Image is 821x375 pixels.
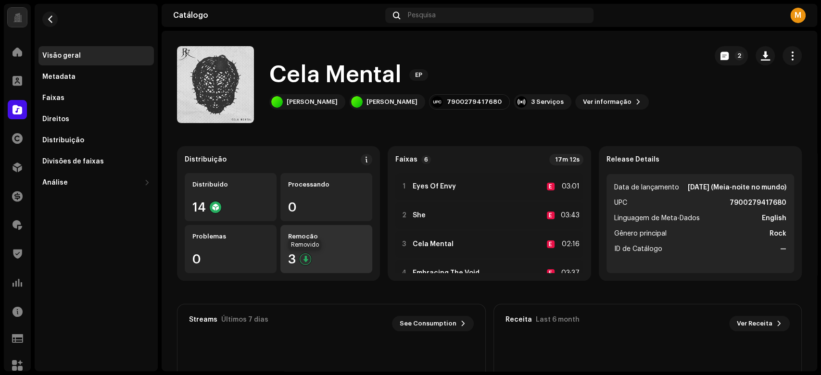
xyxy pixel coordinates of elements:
strong: Rock [770,228,786,239]
span: Ver informação [583,92,632,112]
button: Ver Receita [729,316,790,331]
re-m-nav-item: Visão geral [38,46,154,65]
div: 03:43 [558,210,580,221]
div: 3 Serviços [531,98,564,106]
div: 02:16 [558,238,580,250]
strong: [DATE] (Meia-noite no mundo) [688,182,786,193]
div: Remoção [288,233,365,240]
div: 03:01 [558,181,580,192]
strong: English [762,212,786,224]
div: E [547,212,555,219]
p-badge: 6 [421,155,431,164]
span: Gênero principal [614,228,667,239]
div: Processando [288,181,365,188]
re-m-nav-item: Faixas [38,88,154,108]
div: E [547,183,555,190]
strong: Eyes Of Envy [413,183,456,190]
div: Direitos [42,115,69,123]
div: Distribuição [42,137,84,144]
div: [PERSON_NAME] [287,98,338,106]
h1: Cela Mental [269,60,402,90]
span: ID de Catálogo [614,243,662,255]
strong: Release Details [606,156,659,163]
div: Problemas [192,233,269,240]
re-m-nav-item: Distribuição [38,131,154,150]
span: EP [409,69,428,81]
span: UPC [614,197,627,209]
div: E [547,240,555,248]
div: 7900279417680 [447,98,502,106]
div: Distribuição [185,156,227,163]
span: Pesquisa [408,12,436,19]
button: 2 [715,46,748,65]
re-m-nav-dropdown: Análise [38,173,154,192]
button: See Consumption [392,316,474,331]
div: Last 6 month [536,316,580,324]
p-badge: 2 [734,51,744,61]
strong: Cela Mental [413,240,454,248]
strong: Faixas [395,156,417,163]
div: Metadata [42,73,76,81]
span: Linguagem de Meta-Dados [614,212,700,224]
div: M [790,8,806,23]
div: Visão geral [42,52,81,60]
div: Faixas [42,94,64,102]
button: Ver informação [575,94,649,110]
strong: She [413,212,426,219]
re-m-nav-item: Direitos [38,110,154,129]
span: Ver Receita [737,314,772,333]
span: Data de lançamento [614,182,679,193]
div: Receita [505,316,532,324]
strong: 7900279417680 [730,197,786,209]
div: 03:37 [558,267,580,279]
strong: Embracing The Void [413,269,480,277]
div: Catálogo [173,12,381,19]
div: 17m 12s [549,154,583,165]
span: See Consumption [400,314,456,333]
div: Análise [42,179,68,187]
div: Streams [189,316,217,324]
strong: — [780,243,786,255]
re-m-nav-item: Divisões de faixas [38,152,154,171]
div: Distribuído [192,181,269,188]
div: Divisões de faixas [42,158,104,165]
div: E [547,269,555,277]
re-m-nav-item: Metadata [38,67,154,87]
div: Últimos 7 dias [221,316,268,324]
div: [PERSON_NAME] [366,98,417,106]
